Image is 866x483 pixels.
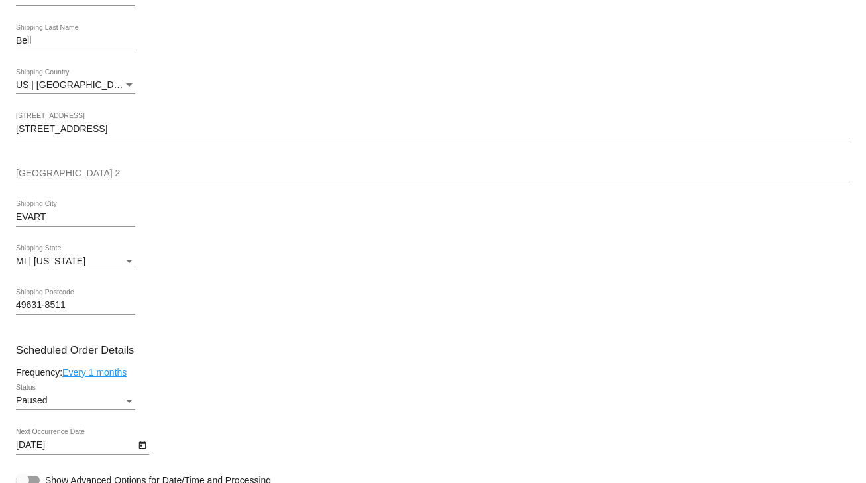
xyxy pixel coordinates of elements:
mat-select: Shipping Country [16,80,135,91]
h3: Scheduled Order Details [16,344,850,356]
span: US | [GEOGRAPHIC_DATA] [16,80,133,90]
input: Shipping Street 2 [16,168,850,179]
input: Shipping Last Name [16,36,135,46]
input: Next Occurrence Date [16,440,135,451]
mat-select: Status [16,396,135,406]
span: MI | [US_STATE] [16,256,85,266]
mat-select: Shipping State [16,256,135,267]
span: Paused [16,395,47,405]
input: Shipping Street 1 [16,124,850,134]
button: Open calendar [135,437,149,451]
input: Shipping Postcode [16,300,135,311]
div: Frequency: [16,367,850,378]
input: Shipping City [16,212,135,223]
a: Every 1 months [62,367,127,378]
